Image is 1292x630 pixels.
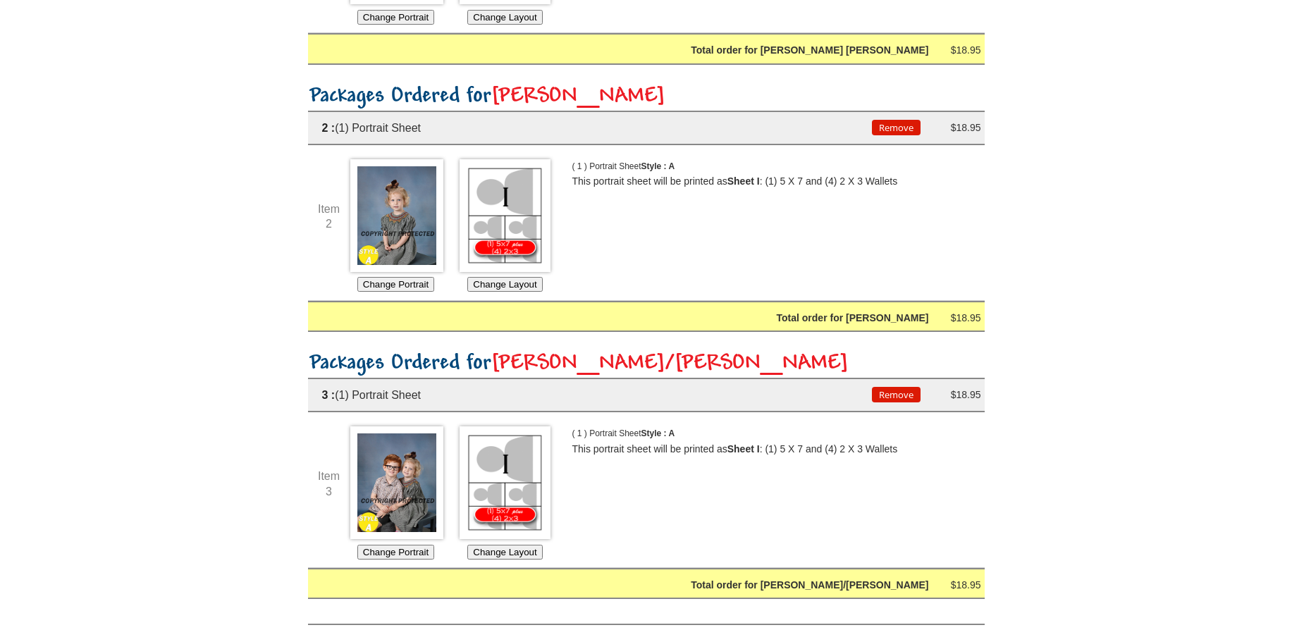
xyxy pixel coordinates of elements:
span: Style : A [641,428,675,438]
span: [PERSON_NAME]/[PERSON_NAME] [491,352,849,375]
button: Change Portrait [357,545,434,560]
div: (1) Portrait Sheet [308,386,872,404]
div: $18.95 [939,386,981,404]
span: 2 : [322,122,336,134]
img: Choose Image *1962_0115a*1962 [350,159,443,272]
div: Choose which Layout you would like for this Portrait Sheet [460,426,551,560]
div: Choose which Layout you would like for this Portrait Sheet [460,159,551,293]
div: Item 3 [308,469,350,499]
p: ( 1 ) Portrait Sheet [572,426,713,442]
div: Item 2 [308,202,350,232]
div: (1) Portrait Sheet [308,119,872,137]
button: Change Portrait [357,10,434,25]
button: Remove [872,387,921,402]
button: Change Layout [467,545,542,560]
p: This portrait sheet will be printed as : (1) 5 X 7 and (4) 2 X 3 Wallets [572,442,960,457]
button: Change Layout [467,10,542,25]
span: [PERSON_NAME] [491,85,665,108]
div: Choose which Image you'd like to use for this Portrait Sheet [350,426,442,560]
h2: Packages Ordered for [308,352,985,376]
div: Total order for [PERSON_NAME] [344,309,929,327]
img: Choose Layout [460,426,550,539]
h2: Packages Ordered for [308,85,985,109]
div: Total order for [PERSON_NAME]/[PERSON_NAME] [344,576,929,594]
button: Remove [872,120,921,135]
div: Total order for [PERSON_NAME] [PERSON_NAME] [344,42,929,59]
b: Sheet I [727,443,760,455]
b: Sheet I [727,175,760,187]
div: Remove [872,386,914,404]
div: $18.95 [939,309,981,327]
div: Choose which Image you'd like to use for this Portrait Sheet [350,159,442,293]
img: Choose Image *1962_0119a*1962 [350,426,443,539]
img: Choose Layout [460,159,550,272]
div: $18.95 [939,42,981,59]
div: $18.95 [939,119,981,137]
p: This portrait sheet will be printed as : (1) 5 X 7 and (4) 2 X 3 Wallets [572,174,960,190]
span: Style : A [641,161,675,171]
div: Remove [872,119,914,137]
div: $18.95 [939,576,981,594]
button: Change Portrait [357,277,434,292]
p: ( 1 ) Portrait Sheet [572,159,713,175]
span: 3 : [322,389,336,401]
button: Change Layout [467,277,542,292]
